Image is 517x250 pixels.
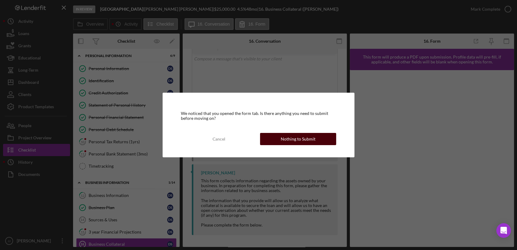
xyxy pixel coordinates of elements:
div: We noticed that you opened the form tab. Is there anything you need to submit before moving on? [181,111,336,121]
div: Nothing to Submit [281,133,315,145]
button: Nothing to Submit [260,133,336,145]
button: Cancel [181,133,257,145]
div: Cancel [213,133,225,145]
div: Open Intercom Messenger [496,223,511,238]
